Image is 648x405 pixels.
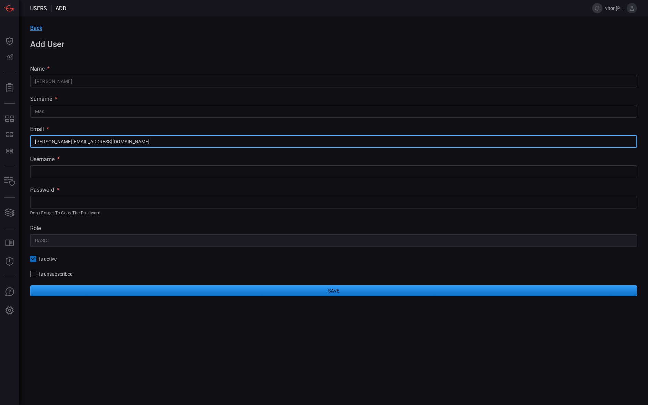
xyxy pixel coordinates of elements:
[1,110,18,127] button: MITRE - Detection Posture
[1,127,18,143] button: POTENTIAL COVERAGE
[1,253,18,270] button: Threat Intelligence
[30,5,47,12] span: Users
[30,156,637,163] div: username
[30,187,637,193] div: password
[30,25,42,31] span: Back
[39,256,57,262] span: Is active
[1,284,18,300] button: Ask Us A Question
[30,285,637,296] button: Save
[1,302,18,319] button: Preferences
[1,143,18,160] button: CHRONICLE RULE-SET
[30,39,637,49] h1: Add User
[605,5,624,11] span: vitor.[PERSON_NAME]
[1,174,18,190] button: Inventory
[30,210,632,217] p: Don't forget to copy the password
[1,80,18,96] button: Reports
[30,126,637,132] div: email
[39,271,73,277] span: Is unsubscribed
[30,25,637,31] a: Back
[30,96,637,102] div: surname
[1,204,18,221] button: Cards
[30,225,637,231] div: role
[1,235,18,251] button: Rule Catalog
[1,33,18,49] button: Dashboard
[30,255,57,262] button: Is active
[1,49,18,66] button: Detections
[30,65,637,72] div: name
[30,270,73,277] button: Is unsubscribed
[56,5,67,12] span: Add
